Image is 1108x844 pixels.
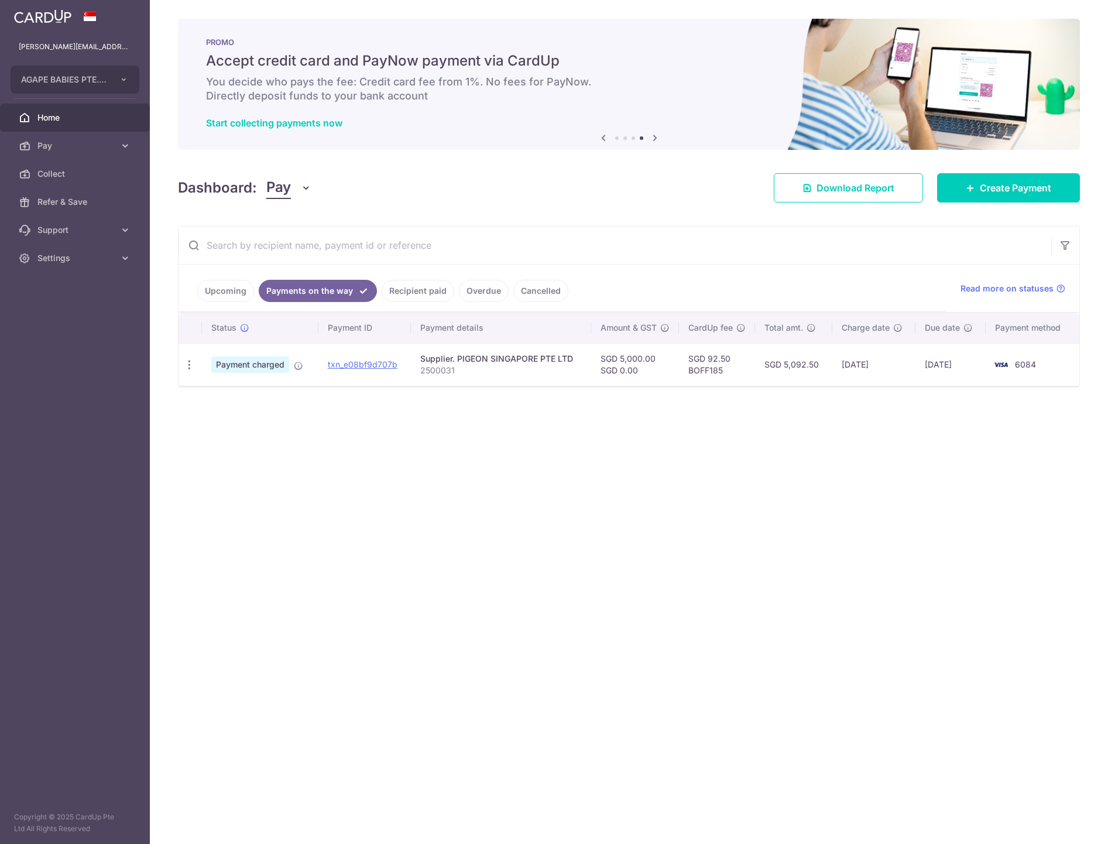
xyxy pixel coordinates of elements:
[11,66,139,94] button: AGAPE BABIES PTE. LTD.
[989,358,1013,372] img: Bank Card
[206,117,342,129] a: Start collecting payments now
[832,343,916,386] td: [DATE]
[937,173,1080,203] a: Create Payment
[266,177,311,199] button: Pay
[37,140,115,152] span: Pay
[986,313,1079,343] th: Payment method
[961,283,1065,294] a: Read more on statuses
[411,313,591,343] th: Payment details
[206,75,1052,103] h6: You decide who pays the fee: Credit card fee from 1%. No fees for PayNow. Directly deposit funds ...
[179,227,1051,264] input: Search by recipient name, payment id or reference
[925,322,960,334] span: Due date
[774,173,923,203] a: Download Report
[328,359,397,369] a: txn_e08bf9d707b
[37,168,115,180] span: Collect
[21,74,108,85] span: AGAPE BABIES PTE. LTD.
[211,356,289,373] span: Payment charged
[961,283,1054,294] span: Read more on statuses
[980,181,1051,195] span: Create Payment
[382,280,454,302] a: Recipient paid
[601,322,657,334] span: Amount & GST
[19,41,131,53] p: [PERSON_NAME][EMAIL_ADDRESS][DOMAIN_NAME]
[420,353,582,365] div: Supplier. PIGEON SINGAPORE PTE LTD
[197,280,254,302] a: Upcoming
[764,322,803,334] span: Total amt.
[591,343,679,386] td: SGD 5,000.00 SGD 0.00
[37,252,115,264] span: Settings
[688,322,733,334] span: CardUp fee
[266,177,291,199] span: Pay
[1015,359,1036,369] span: 6084
[817,181,894,195] span: Download Report
[459,280,509,302] a: Overdue
[679,343,755,386] td: SGD 92.50 BOFF185
[206,52,1052,70] h5: Accept credit card and PayNow payment via CardUp
[178,19,1080,150] img: paynow Banner
[420,365,582,376] p: 2500031
[37,224,115,236] span: Support
[178,177,257,198] h4: Dashboard:
[37,196,115,208] span: Refer & Save
[259,280,377,302] a: Payments on the way
[755,343,832,386] td: SGD 5,092.50
[842,322,890,334] span: Charge date
[513,280,568,302] a: Cancelled
[37,112,115,123] span: Home
[318,313,411,343] th: Payment ID
[211,322,236,334] span: Status
[1033,809,1096,838] iframe: Opens a widget where you can find more information
[206,37,1052,47] p: PROMO
[14,9,71,23] img: CardUp
[915,343,986,386] td: [DATE]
